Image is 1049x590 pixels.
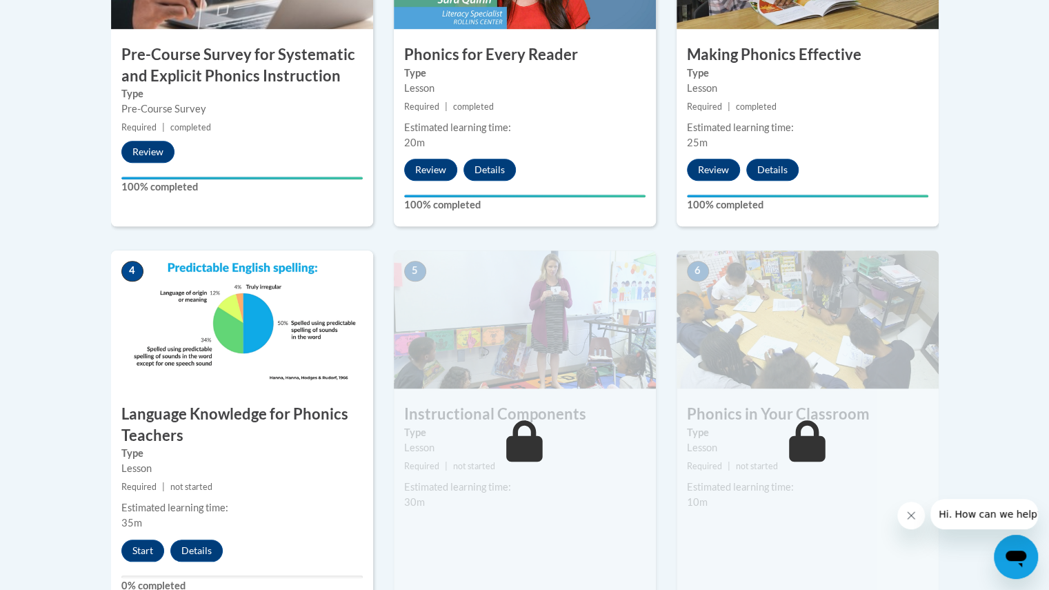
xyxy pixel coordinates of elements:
label: Type [404,66,646,81]
img: Course Image [394,250,656,389]
span: not started [736,461,778,471]
label: 100% completed [687,197,928,213]
span: | [728,461,730,471]
label: Type [121,86,363,101]
span: completed [736,101,777,112]
div: Estimated learning time: [404,480,646,495]
label: Type [404,425,646,440]
span: 10m [687,496,708,508]
div: Lesson [404,440,646,455]
button: Review [687,159,740,181]
div: Lesson [687,81,928,96]
label: Type [687,66,928,81]
h3: Phonics for Every Reader [394,44,656,66]
div: Estimated learning time: [687,480,928,495]
div: Estimated learning time: [687,120,928,135]
iframe: Close message [897,502,925,529]
button: Details [170,540,223,562]
div: Lesson [121,461,363,476]
div: Estimated learning time: [121,500,363,515]
h3: Instructional Components [394,404,656,425]
div: Pre-Course Survey [121,101,363,117]
h3: Pre-Course Survey for Systematic and Explicit Phonics Instruction [111,44,373,87]
span: Required [687,101,722,112]
h3: Language Knowledge for Phonics Teachers [111,404,373,446]
span: Required [404,461,439,471]
span: | [162,122,165,132]
span: Required [404,101,439,112]
button: Details [463,159,516,181]
span: | [162,482,165,492]
button: Review [404,159,457,181]
span: 35m [121,517,142,529]
label: 100% completed [121,179,363,195]
span: | [728,101,730,112]
span: Required [121,482,157,492]
span: not started [453,461,495,471]
span: 25m [687,137,708,148]
span: completed [453,101,494,112]
span: completed [170,122,211,132]
span: Hi. How can we help? [8,10,112,21]
img: Course Image [111,250,373,389]
div: Your progress [121,177,363,179]
div: Lesson [404,81,646,96]
span: 20m [404,137,425,148]
span: 5 [404,261,426,282]
label: 100% completed [404,197,646,213]
span: Required [687,461,722,471]
div: Lesson [687,440,928,455]
button: Review [121,141,174,163]
img: Course Image [677,250,939,389]
iframe: Message from company [930,499,1038,529]
div: Estimated learning time: [404,120,646,135]
span: Required [121,122,157,132]
span: 4 [121,261,143,282]
button: Start [121,540,164,562]
span: | [445,101,448,112]
label: Type [121,446,363,461]
label: Type [687,425,928,440]
h3: Making Phonics Effective [677,44,939,66]
span: | [445,461,448,471]
span: 6 [687,261,709,282]
div: Your progress [687,195,928,197]
span: 30m [404,496,425,508]
iframe: Button to launch messaging window [994,535,1038,579]
div: Your progress [404,195,646,197]
h3: Phonics in Your Classroom [677,404,939,425]
button: Details [746,159,799,181]
span: not started [170,482,212,492]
